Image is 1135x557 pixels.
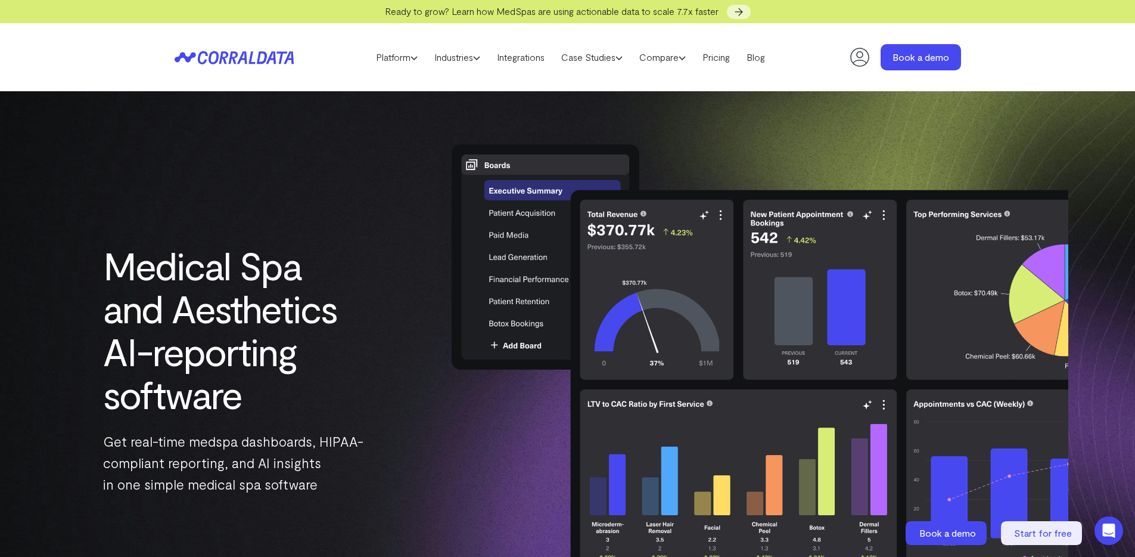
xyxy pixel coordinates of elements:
[1094,516,1123,545] div: Open Intercom Messenger
[919,527,976,539] span: Book a demo
[694,48,738,66] a: Pricing
[103,431,364,495] p: Get real-time medspa dashboards, HIPAA-compliant reporting, and AI insights in one simple medical...
[489,48,553,66] a: Integrations
[553,48,631,66] a: Case Studies
[906,521,989,545] a: Book a demo
[881,44,961,70] a: Book a demo
[1014,527,1072,539] span: Start for free
[631,48,694,66] a: Compare
[103,244,364,416] h1: Medical Spa and Aesthetics AI-reporting software
[738,48,773,66] a: Blog
[385,5,719,17] span: Ready to grow? Learn how MedSpas are using actionable data to scale 7.7x faster
[368,48,426,66] a: Platform
[426,48,489,66] a: Industries
[1001,521,1084,545] a: Start for free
